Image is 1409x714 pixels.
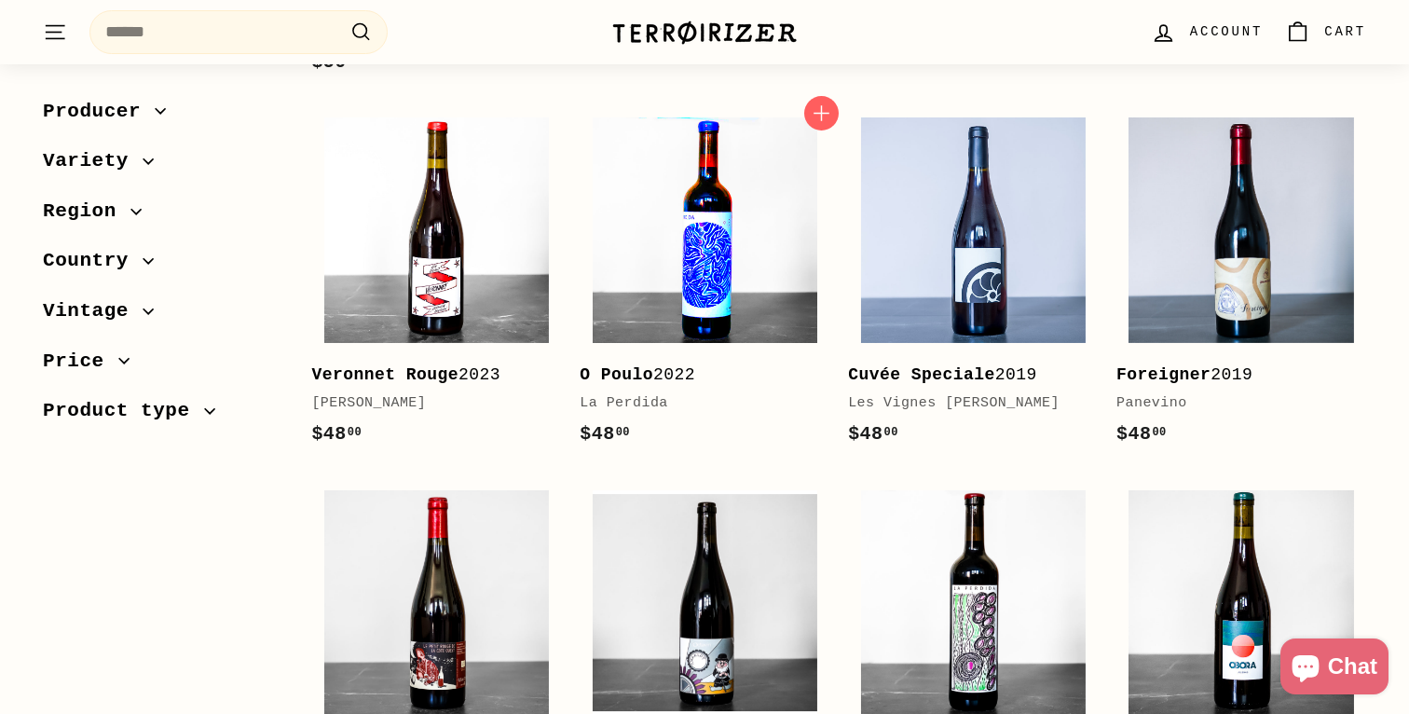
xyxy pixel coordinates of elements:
[580,362,811,389] div: 2022
[43,291,281,341] button: Vintage
[1116,365,1211,384] b: Foreigner
[1116,423,1167,445] span: $48
[1190,21,1263,42] span: Account
[580,365,653,384] b: O Poulo
[1140,5,1274,60] a: Account
[884,426,898,439] sup: 00
[43,191,281,241] button: Region
[1116,392,1347,415] div: Panevino
[1116,362,1347,389] div: 2019
[311,392,542,415] div: [PERSON_NAME]
[848,392,1079,415] div: Les Vignes [PERSON_NAME]
[580,423,630,445] span: $48
[43,246,143,278] span: Country
[43,96,155,128] span: Producer
[43,396,204,428] span: Product type
[43,91,281,142] button: Producer
[43,346,118,378] span: Price
[348,426,362,439] sup: 00
[311,362,542,389] div: 2023
[43,391,281,442] button: Product type
[580,105,829,468] a: O Poulo2022La Perdida
[43,196,130,227] span: Region
[43,341,281,391] button: Price
[848,365,995,384] b: Cuvée Speciale
[1275,638,1394,699] inbox-online-store-chat: Shopify online store chat
[311,365,458,384] b: Veronnet Rouge
[43,241,281,292] button: Country
[1152,426,1166,439] sup: 00
[43,295,143,327] span: Vintage
[1324,21,1366,42] span: Cart
[1274,5,1377,60] a: Cart
[580,392,811,415] div: La Perdida
[43,146,143,178] span: Variety
[43,142,281,192] button: Variety
[311,105,561,468] a: Veronnet Rouge2023[PERSON_NAME]
[1116,105,1366,468] a: Foreigner2019Panevino
[616,426,630,439] sup: 00
[311,423,362,445] span: $48
[848,362,1079,389] div: 2019
[848,423,898,445] span: $48
[848,105,1098,468] a: Cuvée Speciale2019Les Vignes [PERSON_NAME]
